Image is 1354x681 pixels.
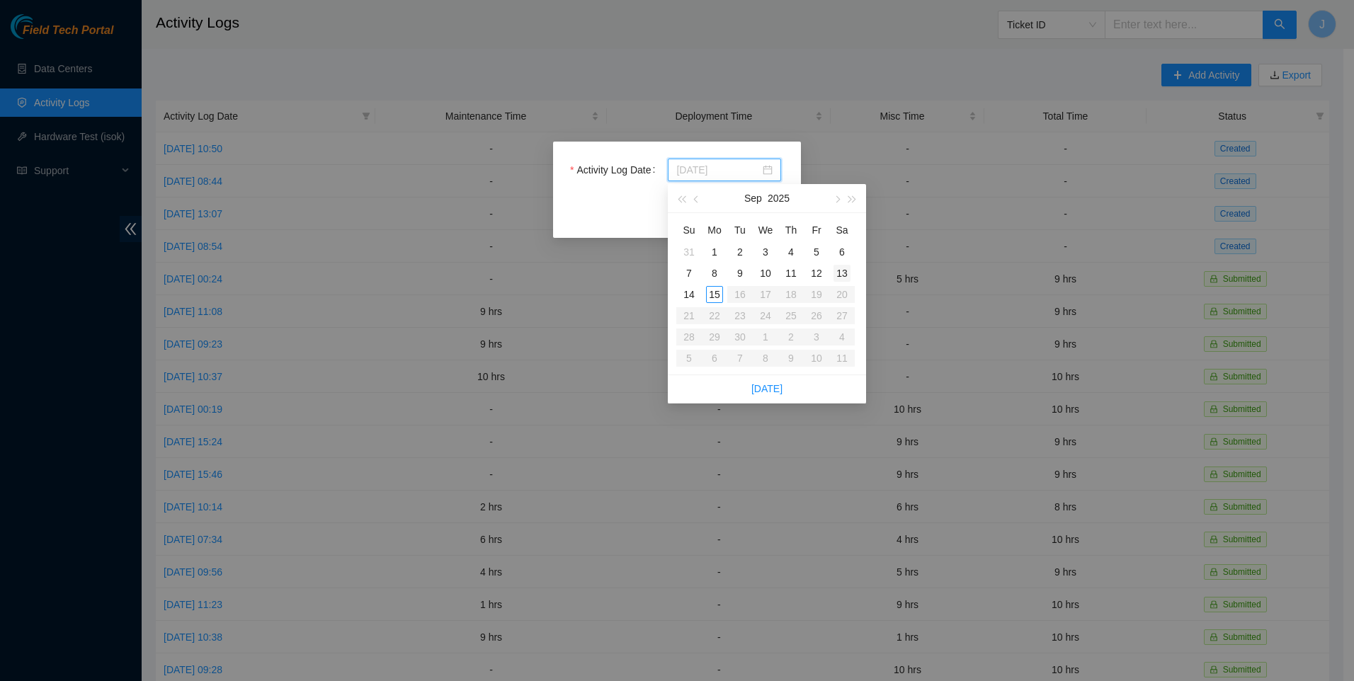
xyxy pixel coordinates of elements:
[727,219,753,241] th: Tu
[804,219,829,241] th: Fr
[751,383,783,394] a: [DATE]
[706,244,723,261] div: 1
[681,244,698,261] div: 31
[676,263,702,284] td: 2025-09-07
[702,241,727,263] td: 2025-09-01
[676,162,760,178] input: Activity Log Date
[768,184,790,212] button: 2025
[744,184,762,212] button: Sep
[753,241,778,263] td: 2025-09-03
[732,265,749,282] div: 9
[727,241,753,263] td: 2025-09-02
[706,286,723,303] div: 15
[834,265,850,282] div: 13
[778,219,804,241] th: Th
[706,265,723,282] div: 8
[732,244,749,261] div: 2
[753,219,778,241] th: We
[757,244,774,261] div: 3
[829,241,855,263] td: 2025-09-06
[676,219,702,241] th: Su
[778,263,804,284] td: 2025-09-11
[804,241,829,263] td: 2025-09-05
[676,241,702,263] td: 2025-08-31
[753,263,778,284] td: 2025-09-10
[783,265,800,282] div: 11
[681,286,698,303] div: 14
[681,265,698,282] div: 7
[702,219,727,241] th: Mo
[757,265,774,282] div: 10
[778,241,804,263] td: 2025-09-04
[783,244,800,261] div: 4
[834,244,850,261] div: 6
[808,265,825,282] div: 12
[829,219,855,241] th: Sa
[727,263,753,284] td: 2025-09-09
[702,263,727,284] td: 2025-09-08
[702,284,727,305] td: 2025-09-15
[808,244,825,261] div: 5
[676,284,702,305] td: 2025-09-14
[570,159,661,181] label: Activity Log Date
[829,263,855,284] td: 2025-09-13
[804,263,829,284] td: 2025-09-12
